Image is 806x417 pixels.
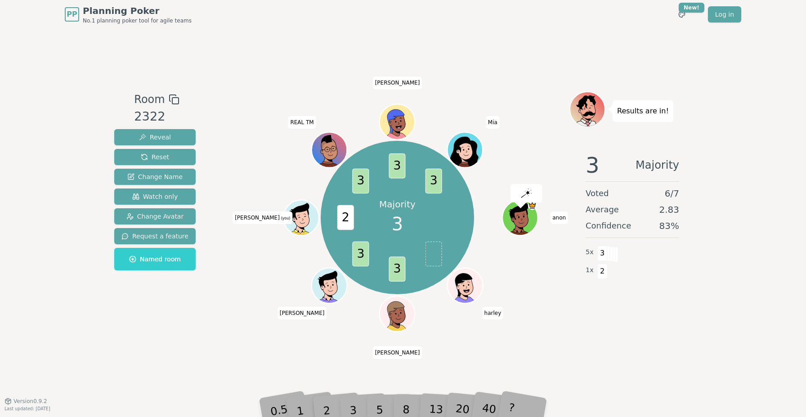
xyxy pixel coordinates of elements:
[389,257,406,282] span: 3
[127,172,183,181] span: Change Name
[586,187,609,200] span: Voted
[353,242,369,266] span: 3
[83,4,192,17] span: Planning Poker
[586,203,619,216] span: Average
[353,169,369,193] span: 3
[65,4,192,24] a: PPPlanning PokerNo.1 planning poker tool for agile teams
[586,154,600,176] span: 3
[114,208,196,224] button: Change Avatar
[597,264,608,279] span: 2
[139,133,171,142] span: Reveal
[4,406,50,411] span: Last updated: [DATE]
[114,248,196,270] button: Named room
[121,232,188,241] span: Request a feature
[134,108,179,126] div: 2322
[114,188,196,205] button: Watch only
[285,201,318,234] button: Click to change your avatar
[586,220,631,232] span: Confidence
[134,91,165,108] span: Room
[13,398,47,405] span: Version 0.9.2
[337,205,354,230] span: 2
[141,152,169,161] span: Reset
[597,246,608,261] span: 3
[528,201,537,210] span: anon is the host
[392,211,403,238] span: 3
[114,149,196,165] button: Reset
[126,212,184,221] span: Change Avatar
[132,192,178,201] span: Watch only
[665,187,679,200] span: 6 / 7
[636,154,679,176] span: Majority
[379,198,416,211] p: Majority
[280,216,291,220] span: (you)
[114,228,196,244] button: Request a feature
[550,211,568,224] span: Click to change your name
[373,346,422,359] span: Click to change your name
[114,169,196,185] button: Change Name
[679,3,704,13] div: New!
[373,76,422,89] span: Click to change your name
[4,398,47,405] button: Version0.9.2
[586,265,594,275] span: 1 x
[389,153,406,178] span: 3
[586,247,594,257] span: 5 x
[521,188,532,197] img: reveal
[659,203,679,216] span: 2.83
[67,9,77,20] span: PP
[129,255,181,264] span: Named room
[674,6,690,22] button: New!
[486,116,500,129] span: Click to change your name
[288,116,316,129] span: Click to change your name
[278,307,327,319] span: Click to change your name
[83,17,192,24] span: No.1 planning poker tool for agile teams
[425,169,442,193] span: 3
[233,211,292,224] span: Click to change your name
[708,6,741,22] a: Log in
[617,105,669,117] p: Results are in!
[482,307,504,319] span: Click to change your name
[114,129,196,145] button: Reveal
[659,220,679,232] span: 83 %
